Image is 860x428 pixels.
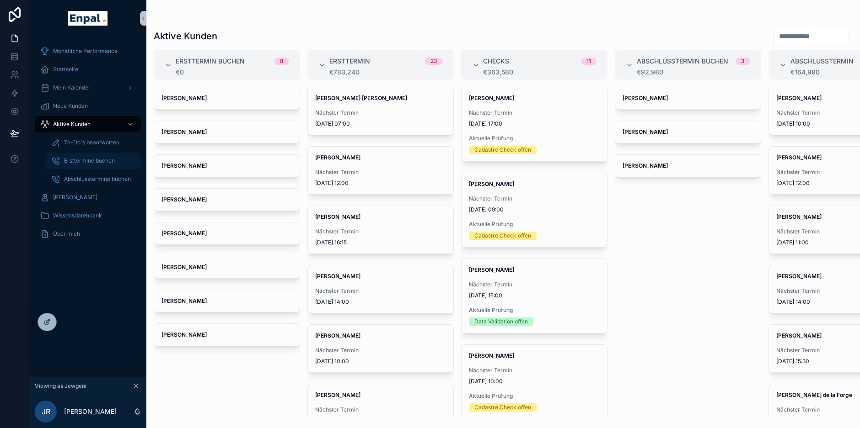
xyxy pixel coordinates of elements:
a: [PERSON_NAME] [615,87,761,110]
span: Ersttermin buchen [176,57,245,66]
strong: [PERSON_NAME] [776,154,822,161]
a: [PERSON_NAME] [154,188,300,211]
strong: [PERSON_NAME] [776,213,822,220]
strong: [PERSON_NAME] [315,154,360,161]
a: [PERSON_NAME]Nächster Termin[DATE] 14:00 [307,265,454,313]
a: [PERSON_NAME]Nächster Termin[DATE] 09:00Aktuelle PrüfungCadastre Check offen [461,173,607,248]
span: [DATE] 14:00 [315,298,446,306]
a: [PERSON_NAME] [154,290,300,312]
div: Cadastre Check offen [474,403,531,412]
a: [PERSON_NAME] [35,189,141,206]
span: JR [42,406,50,417]
a: [PERSON_NAME] [615,154,761,177]
span: Aktive Kunden [53,121,91,128]
span: Ersttermin [329,57,370,66]
h1: Aktive Kunden [154,30,217,42]
div: 3 [741,58,745,65]
div: 23 [430,58,437,65]
span: Monatliche Performance [53,48,118,55]
span: Nächster Termin [315,287,446,295]
strong: [PERSON_NAME] [623,128,668,135]
a: [PERSON_NAME] [154,256,300,279]
a: [PERSON_NAME] [PERSON_NAME]Nächster Termin[DATE] 07:00 [307,87,454,135]
a: [PERSON_NAME]Nächster Termin[DATE] 17:00Aktuelle PrüfungCadastre Check offen [461,87,607,162]
span: Nächster Termin [469,195,600,202]
p: [PERSON_NAME] [64,407,117,416]
span: [DATE] 10:00 [469,378,600,385]
strong: [PERSON_NAME] [161,128,207,135]
div: €0 [176,69,289,76]
span: Nächster Termin [469,367,600,374]
span: Startseite [53,66,78,73]
strong: [PERSON_NAME] [469,180,514,187]
div: €92,980 [637,69,750,76]
a: Neue Kunden [35,98,141,114]
strong: [PERSON_NAME] de la Forge [776,391,852,398]
span: Nächster Termin [315,406,446,413]
span: Nächster Termin [315,228,446,235]
span: [DATE] 15:00 [469,292,600,299]
strong: [PERSON_NAME] [PERSON_NAME] [315,95,407,101]
div: scrollable content [29,37,146,254]
span: Neue Kunden [53,102,88,110]
img: App logo [68,11,107,26]
strong: [PERSON_NAME] [161,264,207,270]
strong: [PERSON_NAME] [776,273,822,280]
span: Aktuelle Prüfung [469,135,600,142]
span: Aktuelle Prüfung [469,392,600,400]
a: [PERSON_NAME] [154,323,300,346]
span: [DATE] 10:00 [315,358,446,365]
div: €363,580 [483,69,597,76]
a: Mein Kalender [35,79,141,96]
a: [PERSON_NAME]Nächster Termin[DATE] 15:00Aktuelle PrüfungData Validation offen [461,259,607,333]
span: Mein Kalender [53,84,91,91]
span: Nächster Termin [469,281,600,288]
a: [PERSON_NAME] [154,222,300,245]
strong: [PERSON_NAME] [315,332,360,339]
span: [PERSON_NAME] [53,194,97,201]
span: [DATE] 07:00 [315,120,446,127]
a: Startseite [35,61,141,78]
a: [PERSON_NAME] [154,154,300,177]
strong: [PERSON_NAME] [161,196,207,203]
a: [PERSON_NAME]Nächster Termin[DATE] 16:15 [307,206,454,254]
strong: [PERSON_NAME] [161,331,207,338]
a: To-Do's beantworten [46,134,141,151]
strong: [PERSON_NAME] [623,162,668,169]
strong: [PERSON_NAME] [161,297,207,304]
a: [PERSON_NAME] [154,87,300,110]
strong: [PERSON_NAME] [469,352,514,359]
strong: [PERSON_NAME] [623,95,668,101]
span: Viewing as Jewgeni [35,382,86,390]
div: Data Validation offen [474,317,528,326]
strong: [PERSON_NAME] [161,230,207,237]
span: To-Do's beantworten [64,139,119,146]
strong: [PERSON_NAME] [315,273,360,280]
span: [DATE] 16:15 [315,239,446,246]
span: [DATE] 12:00 [315,180,446,187]
span: Abschlusstermin buchen [637,57,728,66]
span: Checks [483,57,509,66]
div: 11 [586,58,591,65]
span: [DATE] 17:00 [469,120,600,127]
strong: [PERSON_NAME] [469,95,514,101]
a: Abschlusstermine buchen [46,171,141,187]
a: [PERSON_NAME]Nächster Termin[DATE] 10:00 [307,324,454,373]
strong: [PERSON_NAME] [776,95,822,101]
strong: [PERSON_NAME] [315,391,360,398]
span: Abschlusstermin [790,57,854,66]
a: Über mich [35,226,141,242]
strong: [PERSON_NAME] [776,332,822,339]
span: Nächster Termin [469,109,600,116]
span: Über mich [53,230,80,238]
strong: [PERSON_NAME] [161,162,207,169]
span: Ersttermine buchen [64,157,115,164]
a: [PERSON_NAME] [615,121,761,143]
span: Nächster Termin [315,109,446,116]
div: €783,240 [329,69,443,76]
strong: [PERSON_NAME] [315,213,360,220]
a: [PERSON_NAME]Nächster Termin[DATE] 12:00 [307,146,454,195]
a: Monatliche Performance [35,43,141,59]
div: Cadastre Check offen [474,232,531,240]
a: Ersttermine buchen [46,153,141,169]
